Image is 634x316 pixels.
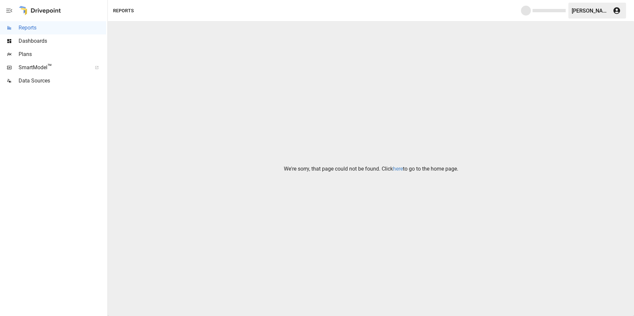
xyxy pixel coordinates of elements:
div: [PERSON_NAME] [572,8,609,14]
span: Data Sources [19,77,106,85]
span: SmartModel [19,64,88,72]
span: Plans [19,50,106,58]
span: ™ [47,63,52,71]
a: here [393,166,403,172]
p: We're sorry, that page could not be found. Click to go to the home page. [284,165,458,173]
span: Reports [19,24,106,32]
span: Dashboards [19,37,106,45]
